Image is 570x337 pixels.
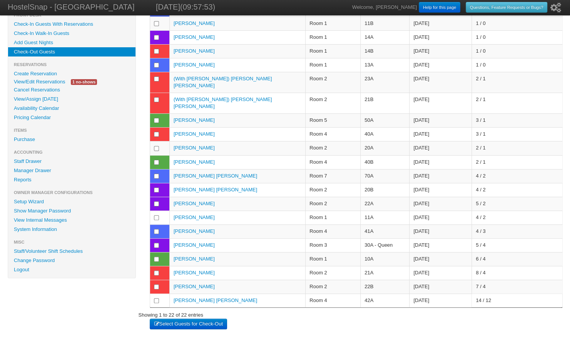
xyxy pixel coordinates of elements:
[71,79,97,85] span: 1 no-shows
[360,30,409,44] td: 14A
[305,17,360,30] td: Room 1
[409,58,471,72] td: [DATE]
[305,127,360,141] td: Room 4
[360,280,409,294] td: 22B
[174,214,215,220] a: [PERSON_NAME]
[471,238,562,252] td: 5 / 4
[409,141,471,155] td: [DATE]
[174,48,215,54] a: [PERSON_NAME]
[305,155,360,169] td: Room 4
[360,72,409,93] td: 23A
[305,197,360,211] td: Room 2
[305,72,360,93] td: Room 2
[360,238,409,252] td: 30A - Queen
[174,76,272,88] a: (With [PERSON_NAME]) [PERSON_NAME] [PERSON_NAME]
[174,297,257,303] a: [PERSON_NAME] [PERSON_NAME]
[419,2,460,13] a: Help for this page
[8,225,135,234] a: System Information
[305,224,360,238] td: Room 4
[305,252,360,266] td: Room 1
[550,3,561,13] i: Setup Wizard
[471,266,562,280] td: 8 / 4
[471,44,562,58] td: 1 / 0
[174,145,215,151] a: [PERSON_NAME]
[471,252,562,266] td: 6 / 4
[409,280,471,294] td: [DATE]
[305,44,360,58] td: Room 1
[150,319,227,329] button: Select Guests for Check-Out
[8,265,135,274] a: Logout
[305,30,360,44] td: Room 1
[174,284,215,289] a: [PERSON_NAME]
[138,308,203,319] div: Showing 1 to 22 of 22 entries
[360,211,409,224] td: 11A
[471,155,562,169] td: 2 / 1
[360,183,409,197] td: 20B
[8,29,135,38] a: Check-In Walk-In Guests
[8,148,135,157] li: Accounting
[174,201,215,206] a: [PERSON_NAME]
[409,294,471,307] td: [DATE]
[8,47,135,56] a: Check-Out Guests
[174,187,257,193] a: [PERSON_NAME] [PERSON_NAME]
[8,197,135,206] a: Setup Wizard
[409,155,471,169] td: [DATE]
[8,113,135,122] a: Pricing Calendar
[305,58,360,72] td: Room 1
[360,127,409,141] td: 40A
[8,38,135,47] a: Add Guest Nights
[471,127,562,141] td: 3 / 1
[8,166,135,175] a: Manager Drawer
[8,206,135,216] a: Show Manager Password
[471,169,562,183] td: 4 / 2
[305,93,360,113] td: Room 2
[360,224,409,238] td: 41A
[65,78,103,86] a: 1 no-shows
[360,113,409,127] td: 50A
[466,2,547,13] a: Questions, Feature Requests or Bugs?
[174,20,215,26] a: [PERSON_NAME]
[8,157,135,166] a: Staff Drawer
[174,34,215,40] a: [PERSON_NAME]
[174,62,215,68] a: [PERSON_NAME]
[360,197,409,211] td: 22A
[471,211,562,224] td: 4 / 2
[174,96,272,109] a: (With [PERSON_NAME]) [PERSON_NAME] [PERSON_NAME]
[409,72,471,93] td: [DATE]
[471,93,562,113] td: 2 / 1
[409,169,471,183] td: [DATE]
[409,238,471,252] td: [DATE]
[8,216,135,225] a: View Internal Messages
[471,294,562,307] td: 14 / 12
[8,20,135,29] a: Check-In Guests With Reservations
[409,93,471,113] td: [DATE]
[305,211,360,224] td: Room 1
[174,117,215,123] a: [PERSON_NAME]
[409,127,471,141] td: [DATE]
[174,173,257,179] a: [PERSON_NAME] [PERSON_NAME]
[8,95,135,104] a: View/Assign [DATE]
[471,30,562,44] td: 1 / 0
[8,60,135,69] li: Reservations
[8,188,135,197] li: Owner Manager Configurations
[305,280,360,294] td: Room 2
[409,252,471,266] td: [DATE]
[8,126,135,135] li: Items
[174,131,215,137] a: [PERSON_NAME]
[174,270,215,276] a: [PERSON_NAME]
[409,17,471,30] td: [DATE]
[409,30,471,44] td: [DATE]
[305,183,360,197] td: Room 2
[409,211,471,224] td: [DATE]
[8,247,135,256] a: Staff/Volunteer Shift Schedules
[360,93,409,113] td: 21B
[8,78,71,86] a: View/Edit Reservations
[8,237,135,247] li: Misc
[305,238,360,252] td: Room 3
[409,224,471,238] td: [DATE]
[360,169,409,183] td: 70A
[305,113,360,127] td: Room 5
[360,294,409,307] td: 42A
[409,113,471,127] td: [DATE]
[180,3,215,11] span: (09:57:53)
